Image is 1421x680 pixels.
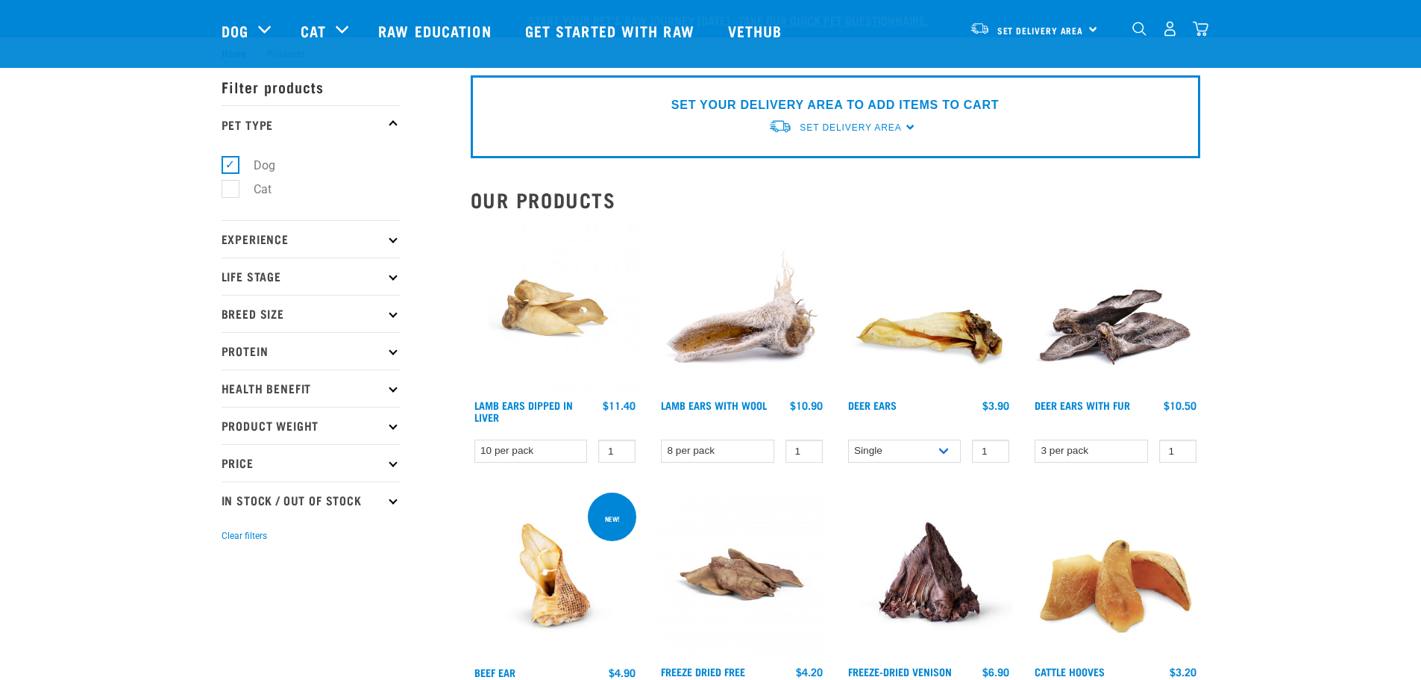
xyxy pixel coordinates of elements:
a: Deer Ears with Fur [1035,402,1130,408]
div: $11.40 [603,399,636,411]
input: 1 [972,440,1009,463]
a: Cattle Hooves [1035,669,1105,674]
a: Lamb Ears Dipped in Liver [474,402,573,419]
p: Experience [222,220,401,258]
div: new! [598,508,627,530]
span: Set Delivery Area [800,122,901,133]
a: Dog [222,19,248,42]
div: $10.50 [1164,399,1196,411]
a: Beef Ear [474,670,515,675]
p: Pet Type [222,105,401,143]
img: van-moving.png [768,119,792,134]
p: SET YOUR DELIVERY AREA TO ADD ITEMS TO CART [671,96,999,114]
img: van-moving.png [970,22,990,35]
input: 1 [598,440,636,463]
div: $3.20 [1170,666,1196,678]
img: Pile Of Furry Deer Ears For Pets [1031,223,1200,393]
img: home-icon-1@2x.png [1132,22,1146,36]
img: Beef ear [471,490,640,659]
p: Life Stage [222,258,401,295]
a: Vethub [713,1,801,60]
label: Dog [230,156,281,175]
a: Deer Ears [848,402,897,408]
p: Filter products [222,68,401,105]
img: user.png [1162,21,1178,37]
a: Raw Education [363,1,509,60]
div: $6.90 [982,666,1009,678]
a: Cat [301,19,326,42]
img: home-icon@2x.png [1193,21,1208,37]
input: 1 [785,440,823,463]
img: Pigs Ears [657,490,826,659]
p: Health Benefit [222,369,401,407]
input: 1 [1159,440,1196,463]
div: $4.20 [796,666,823,678]
h2: Our Products [471,188,1200,211]
p: In Stock / Out Of Stock [222,481,401,519]
p: Breed Size [222,295,401,332]
span: Set Delivery Area [997,28,1084,33]
p: Price [222,444,401,481]
a: Get started with Raw [510,1,713,60]
label: Cat [230,180,277,199]
button: Clear filters [222,529,267,543]
div: $4.90 [609,667,636,679]
div: $3.90 [982,399,1009,411]
div: $10.90 [790,399,823,411]
img: 1278 Lamb Ears Wool 01 [657,223,826,393]
p: Product Weight [222,407,401,444]
img: Pile Of Cattle Hooves Treats For Dogs [1031,490,1200,659]
img: Lamb Ear Dipped Liver [471,223,640,393]
img: A Deer Ear Treat For Pets [844,223,1014,393]
img: Raw Essentials Freeze Dried Deer Ears With Fur [844,490,1014,659]
p: Protein [222,332,401,369]
a: Lamb Ears with Wool [661,402,767,408]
